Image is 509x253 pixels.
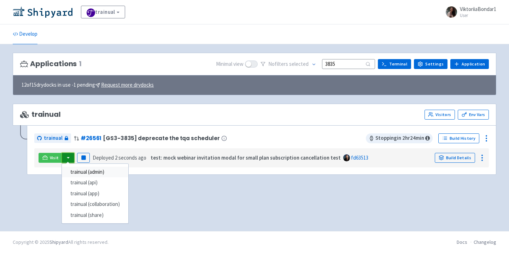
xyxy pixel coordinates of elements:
[13,6,72,18] img: Shipyard logo
[62,188,128,199] a: trainual (app)
[450,59,489,69] a: Application
[216,60,244,68] span: Minimal view
[81,6,125,18] a: trainual
[62,199,128,210] a: trainual (collaboration)
[460,6,496,12] span: ViktoriiaBondar1
[20,110,61,119] span: trainual
[322,59,375,69] input: Search...
[438,133,479,143] a: Build History
[49,239,68,245] a: Shipyard
[115,154,146,161] time: 2 seconds ago
[458,110,489,120] a: Env Vars
[44,134,63,142] span: trainual
[425,110,455,120] a: Visitors
[13,24,37,44] a: Develop
[101,81,154,88] u: Request more drydocks
[81,134,101,142] a: #26561
[13,238,109,246] div: Copyright © 2025 All rights reserved.
[62,177,128,188] a: trainual (api)
[457,239,467,245] a: Docs
[22,81,154,89] span: 12 of 15 drydocks in use - 1 pending
[39,153,63,163] a: Visit
[20,60,82,68] h3: Applications
[103,135,220,141] span: [GS3-3835] deprecate the tqa scheduler
[62,167,128,178] a: trainual (admin)
[366,133,433,143] span: Stopping in 2 hr 24 min
[50,155,59,161] span: Visit
[460,13,496,18] small: User
[378,59,411,69] a: Terminal
[79,60,82,68] span: 1
[93,154,146,161] span: Deployed
[77,153,90,163] button: Pause
[62,210,128,221] a: trainual (share)
[151,154,341,161] strong: test: mock webinar invitation modal for small plan subscription cancellation test
[414,59,447,69] a: Settings
[441,6,496,18] a: ViktoriiaBondar1 User
[289,61,309,67] span: selected
[351,154,368,161] a: fd63513
[34,133,71,143] a: trainual
[474,239,496,245] a: Changelog
[435,153,475,163] a: Build Details
[268,60,309,68] span: No filter s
